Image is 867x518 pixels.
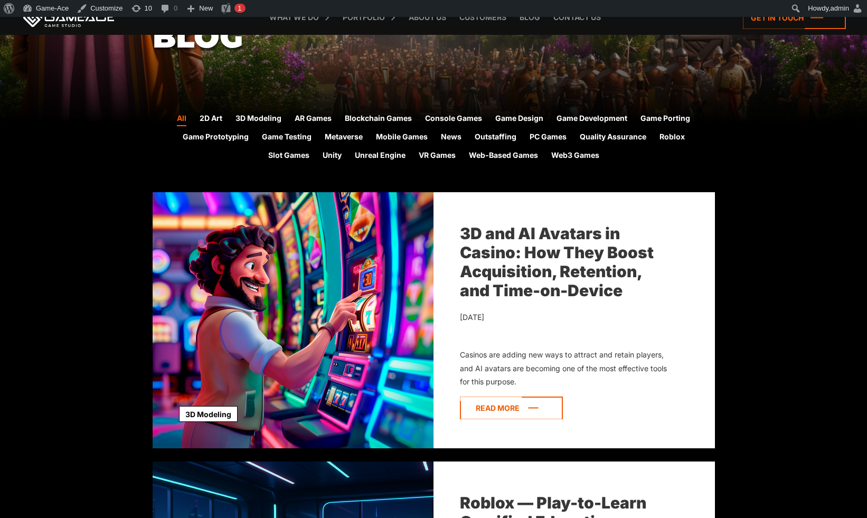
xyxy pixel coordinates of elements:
a: Unreal Engine [355,149,406,163]
a: 2D Art [200,112,222,126]
a: Unity [323,149,342,163]
a: Console Games [425,112,482,126]
a: All [177,112,186,126]
a: Web-Based Games [469,149,538,163]
img: 3D and AI Avatars in Casino: How They Boost Acquisition, Retention, and Time-on-Device [153,192,433,448]
div: [DATE] [460,310,667,324]
a: News [441,131,461,145]
span: 1 [238,4,241,12]
div: Casinos are adding new ways to attract and retain players, and AI avatars are becoming one of the... [460,348,667,389]
a: Mobile Games [376,131,428,145]
a: Game Prototyping [183,131,249,145]
a: Blockchain Games [345,112,412,126]
a: VR Games [419,149,456,163]
a: Slot Games [268,149,309,163]
a: Metaverse [325,131,363,145]
h1: Blog [153,20,715,53]
a: Game Porting [640,112,690,126]
a: Game Development [557,112,627,126]
span: admin [831,4,849,12]
a: 3D Modeling [235,112,281,126]
a: AR Games [295,112,332,126]
a: Roblox [659,131,685,145]
a: Read more [460,397,563,419]
a: Game Design [495,112,543,126]
a: Quality Assurance [580,131,646,145]
a: Game Testing [262,131,312,145]
a: Get in touch [743,6,846,29]
a: 3D Modeling [179,406,238,422]
a: 3D and AI Avatars in Casino: How They Boost Acquisition, Retention, and Time-on-Device [460,224,654,300]
a: Web3 Games [551,149,599,163]
a: Outstaffing [475,131,516,145]
a: PC Games [530,131,567,145]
